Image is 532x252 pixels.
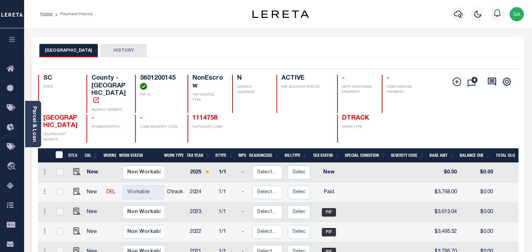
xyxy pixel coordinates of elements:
[282,148,310,163] th: BillType: activate to sort column ascending
[164,183,187,202] td: Dtrack
[140,92,179,98] p: TAX ID
[216,163,239,183] td: 1/1
[51,148,66,163] th: &nbsp;
[101,44,147,57] button: HISTORY
[43,115,78,129] span: [GEOGRAPHIC_DATA]
[342,85,373,95] p: WITH ADDITIONAL PROPERTY
[310,148,342,163] th: Tax Status: activate to sort column ascending
[460,183,496,202] td: $0.00
[239,183,250,202] td: -
[457,148,493,163] th: Balance Due: activate to sort column ascending
[342,125,377,130] p: WORK TYPE
[322,228,336,236] span: PIF
[237,85,268,95] p: SERVICE OVERRIDE
[116,148,164,163] th: Work Status
[84,202,103,222] td: New
[236,148,246,163] th: MPO
[342,148,388,163] th: Special Condition: activate to sort column ascending
[140,125,179,130] p: LOAN SEVERITY CODE
[82,148,101,163] th: CAL: activate to sort column ascending
[216,183,239,202] td: 1/1
[84,222,103,242] td: New
[187,222,216,242] td: 2022
[252,10,309,18] img: logo-dark.svg
[430,222,460,242] td: $3,495.52
[106,190,116,195] a: DEL
[84,163,103,183] td: New
[7,162,18,171] i: travel_explore
[184,148,213,163] th: Tax Year: activate to sort column ascending
[460,202,496,222] td: $0.00
[140,115,142,121] span: -
[460,222,496,242] td: $0.00
[187,163,216,183] td: 2025
[216,202,239,222] td: 1/1
[281,85,329,90] p: TAX ACCOUNT STATUS
[91,115,94,121] span: -
[91,75,127,105] h4: County - [GEOGRAPHIC_DATA]
[43,85,78,90] p: STATE
[510,7,524,21] img: svg+xml;base64,PHN2ZyB4bWxucz0iaHR0cDovL3d3dy53My5vcmcvMjAwMC9zdmciIHBvaW50ZXItZXZlbnRzPSJub25lIi...
[430,163,460,183] td: $0.00
[91,125,127,130] p: IN BANKRUPTCY
[460,163,496,183] td: $0.00
[84,183,103,202] td: New
[40,12,52,16] a: Home
[192,115,217,121] a: 1114758
[192,125,268,130] p: DUPLICATE LOAN
[192,92,224,103] p: TAX SERVICE TYPE
[342,115,369,121] span: DTRACK
[52,11,93,17] li: Payment History
[313,183,345,202] td: Paid
[101,148,116,163] th: WorkQ
[388,148,427,163] th: Severity Code: activate to sort column ascending
[427,148,457,163] th: Base Amt: activate to sort column ascending
[281,75,329,82] h4: ACTIVE
[187,183,216,202] td: 2024
[38,148,51,163] th: &nbsp;&nbsp;&nbsp;&nbsp;&nbsp;&nbsp;&nbsp;&nbsp;&nbsp;&nbsp;
[430,183,460,202] td: $3,768.00
[205,170,210,174] img: Star.svg
[387,75,389,81] span: -
[161,148,184,163] th: Work Type
[192,75,224,90] h4: NonEscrow
[43,132,78,143] p: DELINQUENT AGENCY
[430,202,460,222] td: $3,613.04
[322,208,336,217] span: PIF
[239,163,250,183] td: -
[239,222,250,242] td: -
[66,148,82,163] th: DTLS
[43,75,78,82] h4: SC
[91,108,127,113] p: AGENCY WEBSITE
[493,148,524,163] th: Total DLQ: activate to sort column ascending
[140,75,179,90] h4: 5601200145
[342,75,345,81] span: -
[237,75,268,82] h4: N
[216,222,239,242] td: 1/1
[387,85,422,95] p: CONFIDENTIAL PROPERTY
[239,202,250,222] td: -
[246,148,282,163] th: ReasonCode: activate to sort column ascending
[39,44,98,57] button: [GEOGRAPHIC_DATA]
[313,163,345,183] td: New
[32,106,37,142] a: Parcel & Loan
[187,202,216,222] td: 2023
[213,148,236,163] th: RType: activate to sort column ascending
